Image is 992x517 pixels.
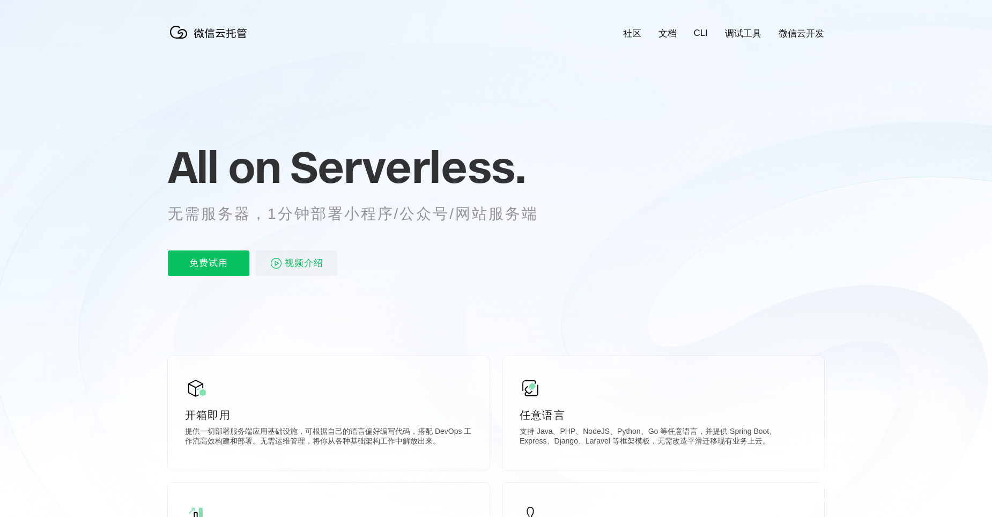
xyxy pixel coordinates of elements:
[290,140,525,194] span: Serverless.
[694,28,708,39] a: CLI
[779,27,824,40] a: 微信云开发
[168,250,249,276] p: 免费试用
[725,27,761,40] a: 调试工具
[520,408,807,423] p: 任意语言
[285,250,323,276] span: 视频介绍
[168,203,558,225] p: 无需服务器，1分钟部署小程序/公众号/网站服务端
[270,257,283,270] img: video_play.svg
[168,35,254,45] a: 微信云托管
[520,427,807,448] p: 支持 Java、PHP、NodeJS、Python、Go 等任意语言，并提供 Spring Boot、Express、Django、Laravel 等框架模板，无需改造平滑迁移现有业务上云。
[658,27,677,40] a: 文档
[168,21,254,43] img: 微信云托管
[623,27,641,40] a: 社区
[185,427,472,448] p: 提供一切部署服务端应用基础设施，可根据自己的语言偏好编写代码，搭配 DevOps 工作流高效构建和部署。无需运维管理，将你从各种基础架构工作中解放出来。
[168,140,280,194] span: All on
[185,408,472,423] p: 开箱即用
